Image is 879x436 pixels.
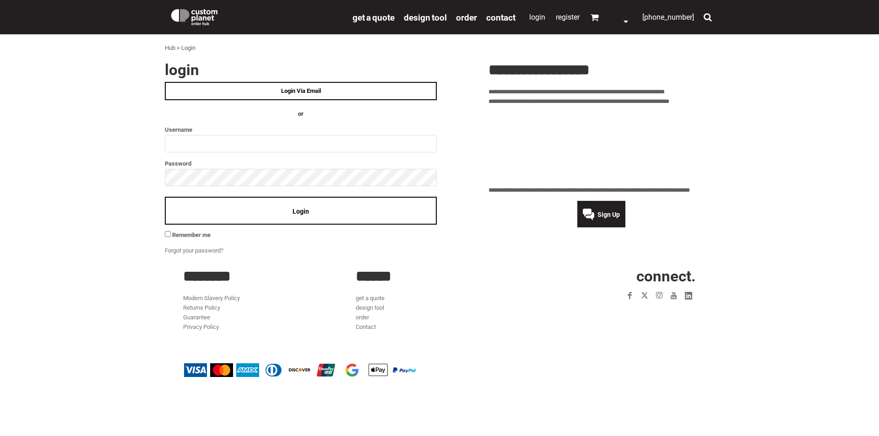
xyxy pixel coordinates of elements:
[486,12,515,23] span: Contact
[169,7,219,25] img: Custom Planet
[642,13,694,22] span: [PHONE_NUMBER]
[288,363,311,377] img: Discover
[236,363,259,377] img: American Express
[353,12,395,22] a: get a quote
[486,12,515,22] a: Contact
[597,211,620,218] span: Sign Up
[210,363,233,377] img: Mastercard
[456,12,477,22] a: order
[172,231,211,238] span: Remember me
[184,363,207,377] img: Visa
[556,13,580,22] a: Register
[165,62,437,77] h2: Login
[353,12,395,23] span: get a quote
[529,269,696,284] h2: CONNECT.
[165,247,223,254] a: Forgot your password?
[177,43,180,53] div: >
[183,304,220,311] a: Returns Policy
[165,231,171,237] input: Remember me
[293,208,309,215] span: Login
[404,12,447,22] a: design tool
[488,112,714,180] iframe: Customer reviews powered by Trustpilot
[356,295,385,301] a: get a quote
[367,363,390,377] img: Apple Pay
[165,82,437,100] a: Login Via Email
[183,323,219,330] a: Privacy Policy
[165,158,437,169] label: Password
[165,109,437,119] h4: OR
[281,87,321,94] span: Login Via Email
[315,363,337,377] img: China UnionPay
[262,363,285,377] img: Diners Club
[404,12,447,23] span: design tool
[165,2,348,30] a: Custom Planet
[570,308,696,319] iframe: Customer reviews powered by Trustpilot
[181,43,195,53] div: Login
[456,12,477,23] span: order
[183,314,210,321] a: Guarantee
[356,304,384,311] a: design tool
[165,124,437,135] label: Username
[183,295,240,301] a: Modern Slavery Policy
[356,314,369,321] a: order
[341,363,364,377] img: Google Pay
[529,13,545,22] a: Login
[393,367,416,373] img: PayPal
[165,44,175,51] a: Hub
[356,323,376,330] a: Contact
